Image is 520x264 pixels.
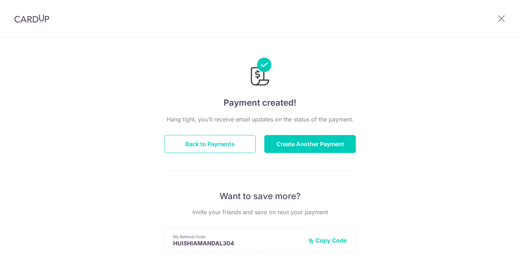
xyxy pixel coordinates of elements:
p: Hang tight, you’ll receive email updates on the status of the payment. [164,115,356,124]
img: CardUp [14,14,49,23]
iframe: Opens a widget where you can find more information [474,243,513,260]
button: Back to Payments [164,135,256,153]
img: Payments [249,58,271,88]
p: Want to save more? [164,191,356,202]
p: HUISHIAMANDAL304 [173,240,303,247]
button: Create Another Payment [264,135,356,153]
p: Invite your friends and save on next your payment [164,208,356,216]
button: Copy Code [308,237,347,244]
p: My Referral Code [173,234,303,240]
h4: Payment created! [164,96,356,109]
